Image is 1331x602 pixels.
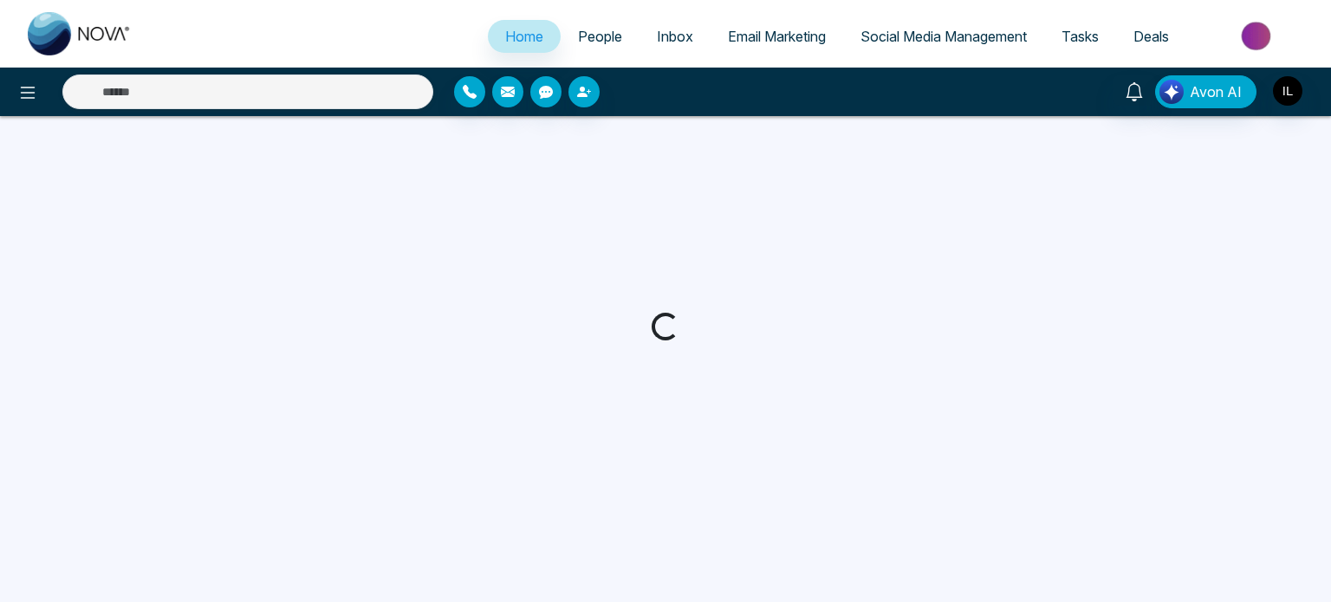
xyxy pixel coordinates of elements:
a: Tasks [1044,20,1116,53]
span: Deals [1133,28,1169,45]
a: People [561,20,640,53]
img: Lead Flow [1159,80,1184,104]
img: Nova CRM Logo [28,12,132,55]
span: Email Marketing [728,28,826,45]
button: Avon AI [1155,75,1256,108]
a: Home [488,20,561,53]
span: Social Media Management [860,28,1027,45]
span: Inbox [657,28,693,45]
a: Email Marketing [711,20,843,53]
a: Social Media Management [843,20,1044,53]
span: Avon AI [1190,81,1242,102]
span: Home [505,28,543,45]
img: User Avatar [1273,76,1302,106]
img: Market-place.gif [1195,16,1321,55]
span: Tasks [1062,28,1099,45]
a: Deals [1116,20,1186,53]
span: People [578,28,622,45]
a: Inbox [640,20,711,53]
